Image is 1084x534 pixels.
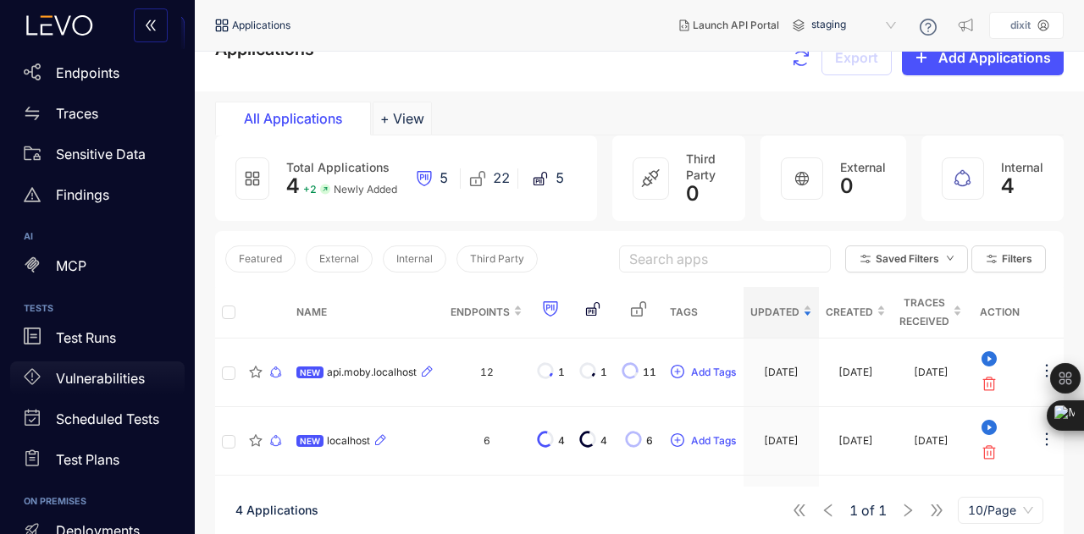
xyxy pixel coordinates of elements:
th: Name [290,287,444,339]
th: Tags [663,287,744,339]
span: plus [915,51,928,66]
div: All Applications [230,111,357,126]
p: Findings [56,187,109,202]
button: Featured [225,245,296,273]
button: plus-circleAdd Tags [670,359,737,386]
span: 6 [646,435,653,447]
button: Filters [971,245,1046,273]
span: plus-circle [671,365,684,380]
span: of [849,503,887,518]
span: swap [24,105,41,122]
span: down [946,254,954,263]
button: play-circle [976,345,1003,372]
span: star [249,434,263,448]
span: Internal [396,253,433,265]
span: Total Applications [286,160,390,174]
span: Created [826,303,873,322]
p: Sensitive Data [56,146,146,162]
span: Updated [750,303,799,322]
button: ellipsis [1037,427,1056,454]
span: staging [811,12,899,39]
p: MCP [56,258,86,273]
span: localhost [327,435,370,447]
th: Action [969,287,1031,339]
span: play-circle [976,420,1002,435]
span: warning [24,186,41,203]
span: 0 [840,174,854,198]
span: Add Tags [691,366,736,378]
p: Traces [56,106,98,121]
button: play-circle [976,414,1003,441]
a: Vulnerabilities [10,361,185,402]
button: Internal [383,245,446,273]
div: [DATE] [764,366,799,378]
button: External [306,245,373,273]
a: Sensitive Data [10,137,185,178]
span: Add Applications [938,50,1051,65]
button: double-left [134,8,168,42]
span: 4 [558,435,565,447]
button: ellipsis [1037,359,1056,386]
button: play-circle [976,482,1003,509]
span: double-left [144,19,158,34]
span: 1 [600,366,607,378]
span: Saved Filters [876,253,939,265]
div: [DATE] [914,435,948,447]
span: Add Tags [691,435,736,447]
span: 1 [878,503,887,518]
td: 12 [444,339,529,407]
button: Export [821,41,892,75]
span: ellipsis [1038,431,1055,450]
p: dixit [1010,19,1031,31]
span: 22 [493,170,510,185]
span: NEW [296,366,324,378]
span: 4 Applications [235,503,318,517]
h6: ON PREMISES [24,497,171,507]
button: plusAdd Applications [902,41,1064,75]
span: 0 [686,182,700,206]
span: plus-circle [671,433,684,449]
span: 5 [556,170,564,185]
span: 10/Page [968,498,1033,523]
div: [DATE] [838,366,873,378]
th: Traces Received [893,287,969,339]
span: 4 [600,435,607,447]
span: 4 [1001,174,1015,198]
span: NEW [296,435,324,447]
span: Endpoints [451,303,510,322]
a: Traces [10,96,185,137]
span: Third Party [470,253,524,265]
span: ellipsis [1038,362,1055,382]
span: Third Party [686,151,716,181]
span: Internal [1001,160,1043,174]
span: play-circle [976,351,1002,366]
span: 1 [558,366,565,378]
p: Test Runs [56,330,116,345]
th: Endpoints [444,287,529,339]
span: star [249,366,263,379]
p: Vulnerabilities [56,371,145,386]
span: 5 [440,170,448,185]
span: 1 [849,503,858,518]
a: Findings [10,178,185,218]
span: api.moby.localhost [327,366,417,378]
span: External [840,160,886,174]
h6: AI [24,232,171,242]
p: Endpoints [56,65,119,80]
div: [DATE] [914,366,948,378]
span: Launch API Portal [693,19,779,31]
td: 6 [444,407,529,476]
span: + 2 [303,184,317,195]
span: External [319,253,359,265]
a: Endpoints [10,56,185,96]
span: Featured [239,253,282,265]
button: Launch API Portal [666,12,793,39]
a: Test Plans [10,443,185,483]
button: Third Party [456,245,538,273]
div: [DATE] [764,435,799,447]
span: Traces Received [899,294,949,331]
p: Scheduled Tests [56,411,159,427]
h6: TESTS [24,304,171,314]
span: 4 [286,173,300,198]
span: Newly Added [334,184,397,195]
